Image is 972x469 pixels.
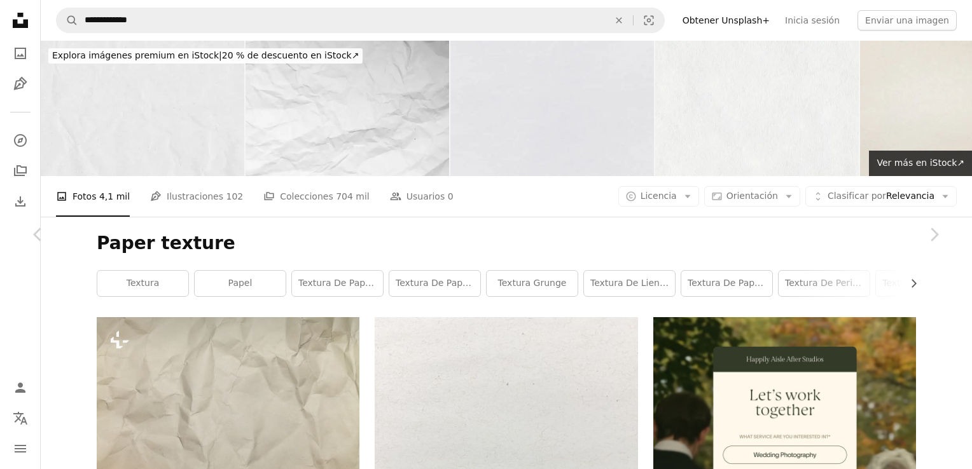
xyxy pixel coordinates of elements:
button: Licencia [618,186,699,207]
button: Orientación [704,186,800,207]
button: Idioma [8,405,33,431]
span: Relevancia [828,190,934,203]
a: Colecciones 704 mil [263,176,370,217]
img: Fondo texturizado de papel de color blanco arrugado grunge con espacio para copiar. Úselo para de... [246,41,449,176]
a: Inicia sesión [777,10,847,31]
a: Usuarios 0 [390,176,454,217]
img: Closeup of white crumpled paper for texture background [41,41,244,176]
a: Ilustraciones [8,71,33,97]
a: Siguiente [896,173,972,296]
button: Clasificar porRelevancia [805,186,957,207]
button: Buscar en Unsplash [57,8,78,32]
a: Obtener Unsplash+ [675,10,777,31]
a: textura de papel viejo [389,271,480,296]
span: Orientación [726,191,778,201]
a: Fotos [8,41,33,66]
img: Paper texture. [450,41,654,176]
img: White recycled craft paper texture as background [655,41,859,176]
span: 20 % de descuento en iStock ↗ [52,50,359,60]
span: Licencia [641,191,677,201]
span: 704 mil [336,189,370,203]
a: Explorar [8,128,33,153]
a: Colecciones [8,158,33,184]
button: Búsqueda visual [634,8,664,32]
span: 102 [226,189,243,203]
a: Explora imágenes premium en iStock|20 % de descuento en iStock↗ [41,41,370,71]
a: textura de lienzo [584,271,675,296]
span: Ver más en iStock ↗ [877,158,964,168]
h1: Paper texture [97,232,916,255]
a: Textura de papel blanco [292,271,383,296]
button: Borrar [605,8,633,32]
a: textura de periodico [779,271,870,296]
a: textura grunge [487,271,578,296]
a: Un primer plano de un pedazo de papel blanco [97,399,359,411]
a: Ilustraciones 102 [150,176,243,217]
button: Menú [8,436,33,461]
a: textura de papel negro [681,271,772,296]
a: papel [195,271,286,296]
a: Iniciar sesión / Registrarse [8,375,33,400]
a: textura de grano [876,271,967,296]
a: textura [97,271,188,296]
span: 0 [448,189,454,203]
form: Encuentra imágenes en todo el sitio [56,8,665,33]
button: Enviar una imagen [857,10,957,31]
span: Clasificar por [828,191,886,201]
a: Ver más en iStock↗ [869,151,972,176]
span: Explora imágenes premium en iStock | [52,50,222,60]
